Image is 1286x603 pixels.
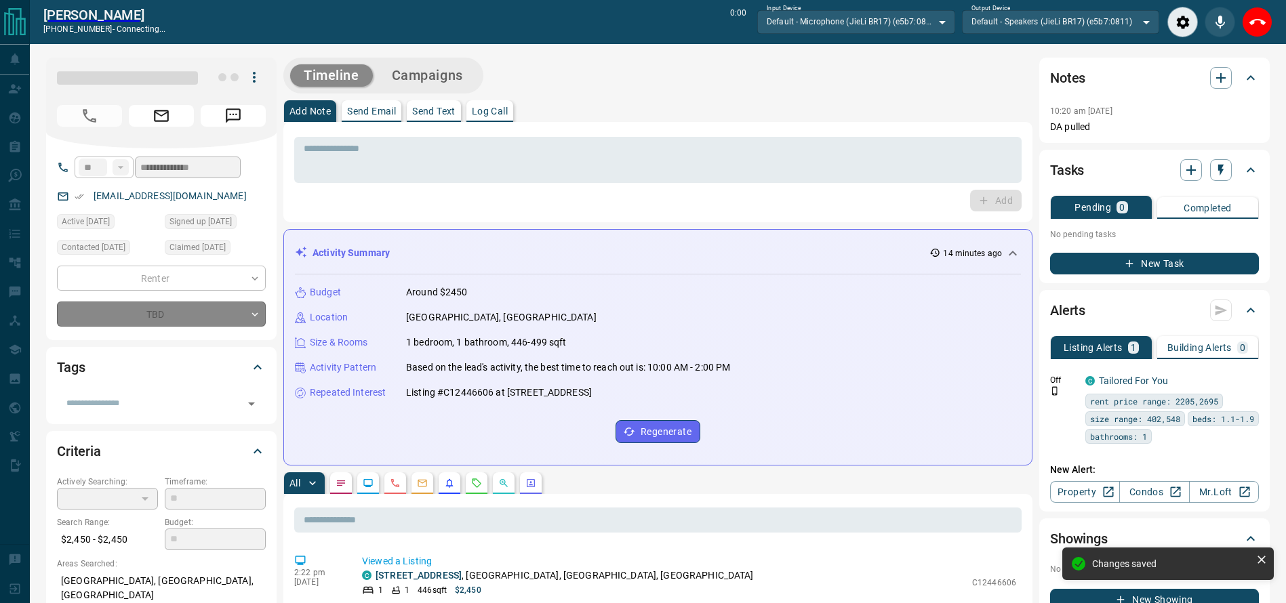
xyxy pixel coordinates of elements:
[1050,563,1259,575] p: No showings booked
[313,246,390,260] p: Activity Summary
[57,528,158,551] p: $2,450 - $2,450
[962,10,1159,33] div: Default - Speakers (JieLi BR17) (e5b7:0811)
[472,106,508,116] p: Log Call
[406,360,730,375] p: Based on the lead's activity, the best time to reach out is: 10:00 AM - 2:00 PM
[129,105,194,127] span: Email
[1050,62,1259,94] div: Notes
[455,584,481,596] p: $2,450
[1184,203,1232,213] p: Completed
[412,106,456,116] p: Send Text
[57,435,266,467] div: Criteria
[165,240,266,259] div: Sat Oct 11 2025
[1090,394,1218,408] span: rent price range: 2205,2695
[1119,203,1125,212] p: 0
[405,584,409,596] p: 1
[242,394,261,413] button: Open
[730,7,746,37] p: 0:00
[498,478,509,488] svg: Opportunities
[1167,343,1232,352] p: Building Alerts
[62,215,110,228] span: Active [DATE]
[94,190,247,201] a: [EMAIL_ADDRESS][DOMAIN_NAME]
[310,360,376,375] p: Activity Pattern
[1092,558,1251,569] div: Changes saved
[406,310,597,325] p: [GEOGRAPHIC_DATA], [GEOGRAPHIC_DATA]
[406,386,592,400] p: Listing #C12446606 at [STREET_ADDRESS]
[1192,412,1254,425] span: beds: 1.1-1.9
[165,476,266,488] p: Timeframe:
[310,310,348,325] p: Location
[390,478,401,488] svg: Calls
[1050,528,1108,549] h2: Showings
[444,478,455,488] svg: Listing Alerts
[376,570,462,581] a: [STREET_ADDRESS]
[417,478,428,488] svg: Emails
[362,554,1016,568] p: Viewed a Listing
[169,241,226,254] span: Claimed [DATE]
[406,335,567,350] p: 1 bedroom, 1 bathroom, 446-499 sqft
[294,568,342,577] p: 2:22 pm
[43,7,165,23] a: [PERSON_NAME]
[972,577,1016,589] p: C12446606
[57,558,266,570] p: Areas Searched:
[971,4,1010,13] label: Output Device
[363,478,374,488] svg: Lead Browsing Activity
[1050,106,1112,116] p: 10:20 am [DATE]
[1050,294,1259,327] div: Alerts
[57,351,266,383] div: Tags
[290,64,373,87] button: Timeline
[1189,481,1259,503] a: Mr.Loft
[1064,343,1123,352] p: Listing Alerts
[62,241,125,254] span: Contacted [DATE]
[378,584,383,596] p: 1
[165,516,266,528] p: Budget:
[57,440,101,462] h2: Criteria
[75,192,84,201] svg: Email Verified
[471,478,482,488] svg: Requests
[310,285,341,299] p: Budget
[1050,463,1259,477] p: New Alert:
[376,568,754,583] p: , [GEOGRAPHIC_DATA], [GEOGRAPHIC_DATA], [GEOGRAPHIC_DATA]
[347,106,396,116] p: Send Email
[1085,376,1095,386] div: condos.ca
[1050,159,1084,181] h2: Tasks
[525,478,536,488] svg: Agent Actions
[310,386,386,400] p: Repeated Interest
[757,10,955,33] div: Default - Microphone (JieLi BR17) (e5b7:0811)
[1050,299,1085,321] h2: Alerts
[1099,375,1168,386] a: Tailored For You
[57,301,266,327] div: TBD
[294,577,342,587] p: [DATE]
[1050,522,1259,555] div: Showings
[1242,7,1272,37] div: End Call
[1050,154,1259,186] div: Tasks
[57,105,122,127] span: Call
[57,356,85,378] h2: Tags
[1050,374,1077,386] p: Off
[943,247,1002,259] p: 14 minutes ago
[117,24,165,34] span: connecting...
[1050,386,1060,396] svg: Push Notification Only
[1090,412,1180,425] span: size range: 402,548
[57,516,158,528] p: Search Range:
[169,215,232,228] span: Signed up [DATE]
[289,106,331,116] p: Add Note
[616,420,700,443] button: Regenerate
[362,570,371,580] div: condos.ca
[1074,203,1111,212] p: Pending
[57,214,158,233] div: Sat Oct 11 2025
[1050,253,1259,274] button: New Task
[1090,430,1147,443] span: bathrooms: 1
[1167,7,1198,37] div: Audio Settings
[289,478,300,488] p: All
[1050,120,1259,134] p: DA pulled
[310,335,368,350] p: Size & Rooms
[1240,343,1245,352] p: 0
[378,64,477,87] button: Campaigns
[406,285,468,299] p: Around $2450
[1050,481,1120,503] a: Property
[57,240,158,259] div: Sat Oct 11 2025
[165,214,266,233] div: Sat Oct 11 2025
[295,241,1021,266] div: Activity Summary14 minutes ago
[57,476,158,488] p: Actively Searching:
